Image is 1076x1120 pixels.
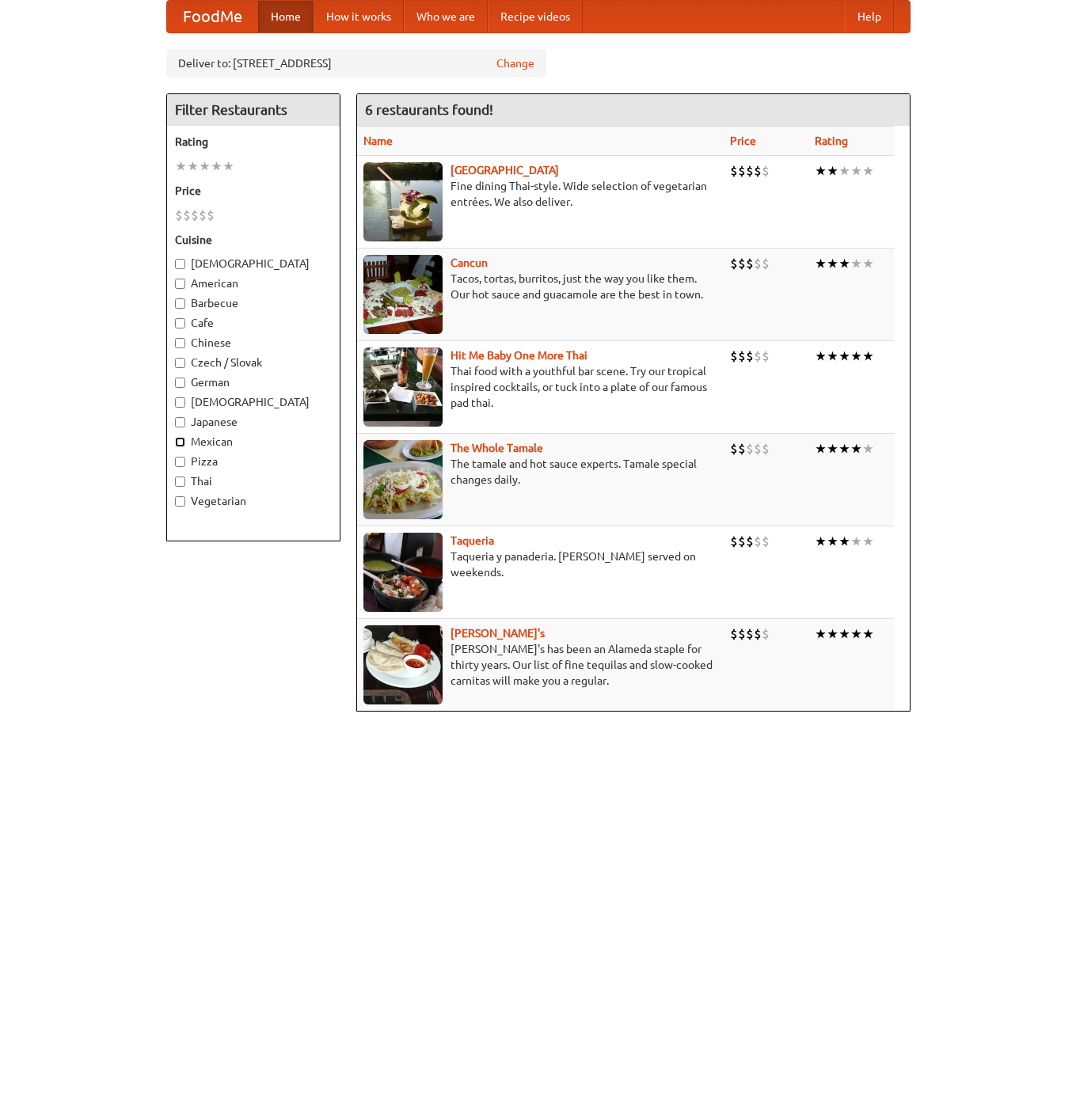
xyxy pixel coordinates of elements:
[827,625,838,643] li: ★
[363,162,443,241] img: satay.jpg
[827,440,838,457] li: ★
[754,533,762,550] li: $
[746,162,754,180] li: $
[199,207,207,224] li: $
[762,533,770,550] li: $
[175,256,332,271] label: [DEMOGRAPHIC_DATA]
[175,437,185,447] input: Mexican
[838,440,850,457] li: ★
[862,533,874,550] li: ★
[167,1,258,32] a: FoodMe
[222,158,234,175] li: ★
[175,318,185,328] input: Cafe
[175,295,332,311] label: Barbecue
[363,625,443,704] img: pedros.jpg
[175,183,332,199] h5: Price
[754,347,762,365] li: $
[862,347,874,365] li: ★
[845,1,894,32] a: Help
[815,440,827,457] li: ★
[738,255,746,272] li: $
[451,349,587,362] a: Hit Me Baby One More Thai
[754,625,762,643] li: $
[827,347,838,365] li: ★
[175,355,332,370] label: Czech / Slovak
[175,275,332,291] label: American
[175,378,185,388] input: German
[762,440,770,457] li: $
[730,440,738,457] li: $
[363,533,443,612] img: taqueria.jpg
[166,49,546,78] div: Deliver to: [STREET_ADDRESS]
[738,347,746,365] li: $
[363,549,718,580] p: Taqueria y panaderia. [PERSON_NAME] served on weekends.
[167,94,340,126] h4: Filter Restaurants
[175,496,185,507] input: Vegetarian
[815,162,827,180] li: ★
[314,1,404,32] a: How it works
[746,440,754,457] li: $
[175,417,185,427] input: Japanese
[363,456,718,488] p: The tamale and hot sauce experts. Tamale special changes daily.
[738,440,746,457] li: $
[730,533,738,550] li: $
[175,414,332,430] label: Japanese
[175,397,185,408] input: [DEMOGRAPHIC_DATA]
[191,207,199,224] li: $
[862,162,874,180] li: ★
[363,135,393,147] a: Name
[838,533,850,550] li: ★
[850,533,862,550] li: ★
[175,434,332,450] label: Mexican
[730,255,738,272] li: $
[175,338,185,348] input: Chinese
[183,207,191,224] li: $
[363,255,443,334] img: cancun.jpg
[815,255,827,272] li: ★
[363,178,718,210] p: Fine dining Thai-style. Wide selection of vegetarian entrées. We also deliver.
[187,158,199,175] li: ★
[746,255,754,272] li: $
[175,134,332,150] h5: Rating
[451,534,494,547] b: Taqueria
[363,271,718,302] p: Tacos, tortas, burritos, just the way you like them. Our hot sauce and guacamole are the best in ...
[838,162,850,180] li: ★
[862,625,874,643] li: ★
[815,533,827,550] li: ★
[175,476,185,487] input: Thai
[738,625,746,643] li: $
[175,473,332,489] label: Thai
[175,457,185,467] input: Pizza
[488,1,583,32] a: Recipe videos
[363,641,718,689] p: [PERSON_NAME]'s has been an Alameda staple for thirty years. Our list of fine tequilas and slow-c...
[175,298,185,309] input: Barbecue
[730,347,738,365] li: $
[496,55,534,71] a: Change
[451,627,545,640] a: [PERSON_NAME]'s
[762,347,770,365] li: $
[451,442,543,454] b: The Whole Tamale
[199,158,211,175] li: ★
[451,164,559,177] a: [GEOGRAPHIC_DATA]
[850,162,862,180] li: ★
[363,440,443,519] img: wholetamale.jpg
[754,162,762,180] li: $
[363,363,718,411] p: Thai food with a youthful bar scene. Try our tropical inspired cocktails, or tuck into a plate of...
[175,454,332,469] label: Pizza
[258,1,314,32] a: Home
[827,533,838,550] li: ★
[762,255,770,272] li: $
[730,625,738,643] li: $
[754,255,762,272] li: $
[838,625,850,643] li: ★
[451,256,488,269] a: Cancun
[738,533,746,550] li: $
[838,347,850,365] li: ★
[838,255,850,272] li: ★
[211,158,222,175] li: ★
[207,207,215,224] li: $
